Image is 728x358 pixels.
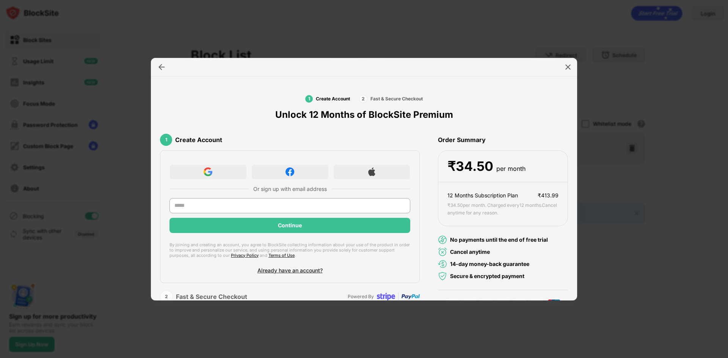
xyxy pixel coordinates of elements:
img: facebook-icon.png [286,167,294,176]
img: no-payment.svg [438,235,447,244]
img: stripe-transparent.svg [377,288,395,306]
div: Or sign up with email address [253,186,327,192]
div: ₹ 34.50 per month. Charged every 12 months . Cancel anytime for any reason. [447,202,559,217]
div: No payments until the end of free trial [450,236,548,244]
img: google-icon.png [204,167,212,176]
div: 14-day money-back guarantee [450,260,529,268]
a: Terms of Use [268,253,295,258]
div: Powered By [348,293,374,300]
img: secured-payment-green.svg [438,272,447,281]
img: apple-icon.png [367,167,376,176]
div: Fast & Secure Checkout [176,293,247,300]
div: Continue [278,222,302,228]
div: 2 [160,290,173,303]
div: Order Summary [438,129,568,150]
div: 12 Months Subscription Plan [447,191,518,200]
a: Privacy Policy [231,253,259,258]
div: Already have an account? [257,267,323,274]
div: Cancel anytime [450,248,490,256]
img: union-pay-card.svg [546,299,560,308]
div: 2 [359,95,367,103]
div: Create Account [175,136,222,144]
div: Create Account [316,96,350,102]
div: Unlock 12 Months of BlockSite Premium [275,109,453,120]
div: ₹ 413.99 [538,191,559,200]
div: ₹ 34.50 [447,159,493,174]
img: money-back.svg [438,260,447,269]
img: master-card.svg [463,299,477,308]
img: diner-clabs-card.svg [530,299,543,308]
div: per month [496,163,526,174]
div: Secure & encrypted payment [450,272,524,280]
img: cancel-anytime-green.svg [438,247,447,256]
img: american-express-card.svg [480,299,493,308]
div: By joining and creating an account, you agree to BlockSite collecting information about your use ... [169,242,410,258]
img: visa-card.svg [446,299,460,308]
img: discover-card.svg [513,299,527,308]
div: Fast & Secure Checkout [370,96,423,102]
div: 1 [305,95,313,103]
img: paypal-transparent.svg [402,288,420,306]
img: jcb-card.svg [496,299,510,308]
div: 1 [160,134,172,146]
